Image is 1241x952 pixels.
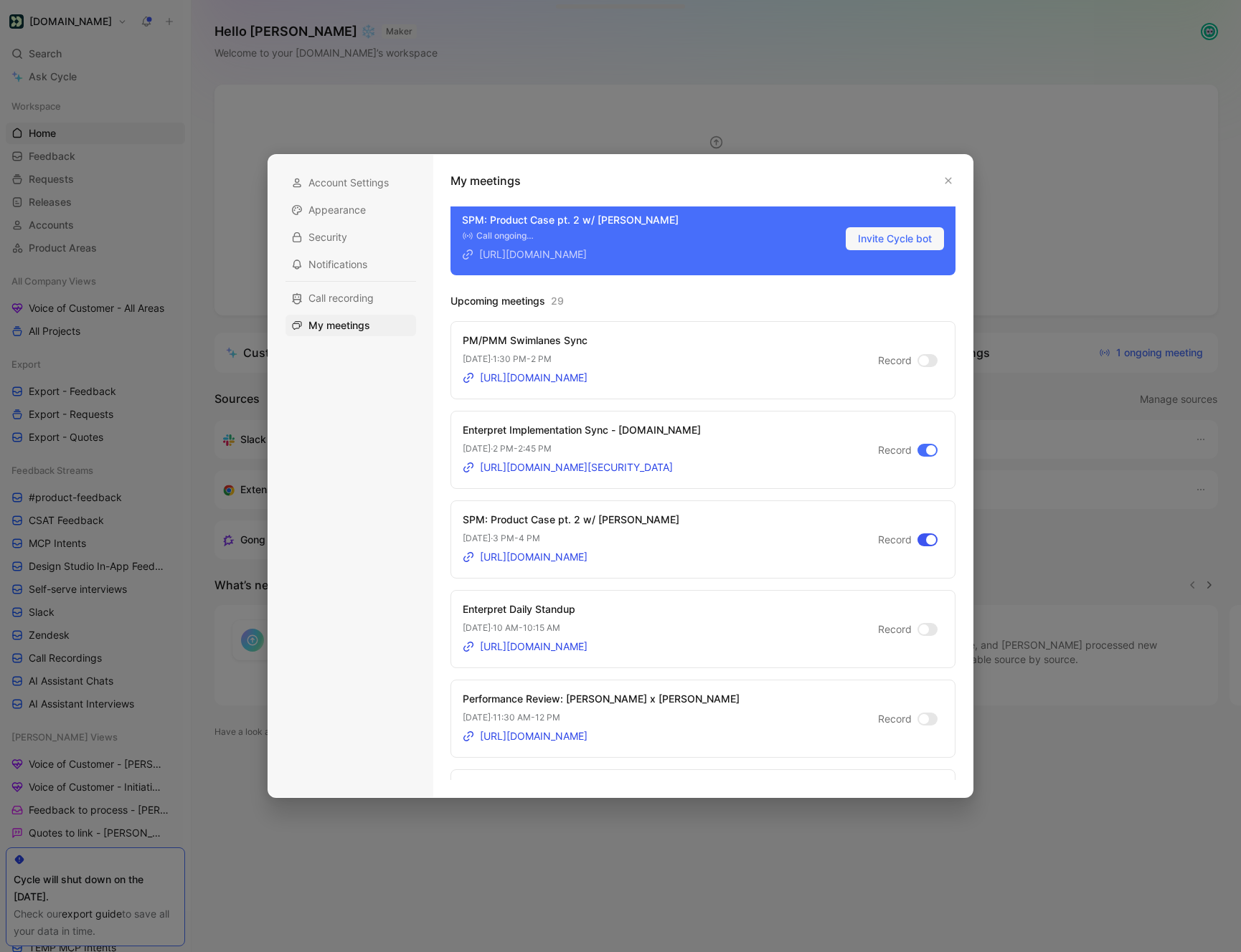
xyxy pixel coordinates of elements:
span: Call recording [308,291,374,305]
span: Record [878,442,912,459]
span: Appearance [308,203,366,217]
div: Appearance [286,199,416,221]
span: 29 [551,292,564,310]
div: Call recording [286,287,416,309]
div: Account Settings [286,172,416,194]
p: [DATE] · 3 PM - 4 PM [463,531,679,546]
span: Record [878,710,912,728]
div: Performance Review: [PERSON_NAME] x [PERSON_NAME] [463,690,740,708]
a: [URL][DOMAIN_NAME] [462,246,587,263]
p: [DATE] · 2 PM - 2:45 PM [463,442,701,456]
a: [URL][DOMAIN_NAME] [463,548,588,566]
div: My meetings [286,315,416,336]
span: Account Settings [308,176,389,190]
p: [DATE] · 10 AM - 10:15 AM [463,621,588,635]
a: [URL][DOMAIN_NAME] [463,728,588,745]
div: Call ongoing… [462,229,679,243]
div: Enterpret Daily Standup [463,601,588,618]
span: Security [308,230,347,244]
a: [URL][DOMAIN_NAME][SECURITY_DATA] [463,459,673,476]
span: Notifications [308,257,367,272]
p: [DATE] · 1:30 PM - 2 PM [463,352,588,366]
a: [URL][DOMAIN_NAME] [463,369,588,386]
h3: Upcoming meetings [450,292,955,310]
p: [DATE] · 11:30 AM - 12 PM [463,710,740,725]
span: Record [878,531,912,548]
div: Enterpret Implementation Sync - [DOMAIN_NAME] [463,422,701,439]
div: Security [286,227,416,248]
span: Record [878,352,912,369]
span: Record [878,621,912,638]
a: [URL][DOMAIN_NAME] [463,638,588,655]
h1: My meetings [450,172,521,189]
span: My meetings [308,318,370,333]
div: SPM: Product Case pt. 2 w/ [PERSON_NAME] [462,211,679,229]
div: PM/PMM Swimlanes Sync [463,332,588,349]
button: Invite Cycle bot [846,227,944,250]
span: Invite Cycle bot [858,230,932,247]
div: Notifications [286,254,416,275]
div: SPM: Product Case pt. 2 w/ [PERSON_NAME] [463,511,679,528]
